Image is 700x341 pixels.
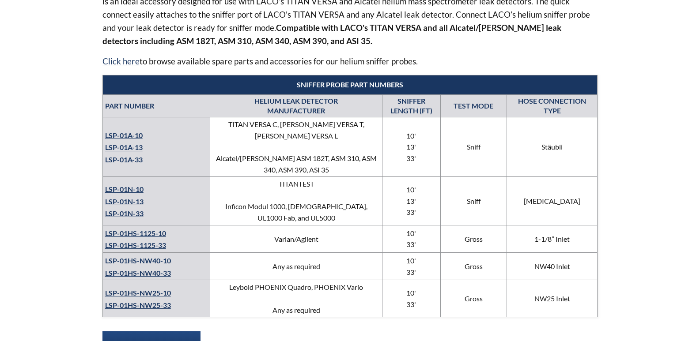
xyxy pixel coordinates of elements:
[382,280,440,317] td: 10' 33'
[382,253,440,280] td: 10' 33'
[105,209,144,217] a: LSP-01N-33
[105,301,171,309] a: LSP-01HS-NW25-33
[507,117,597,177] td: Stäubli
[210,177,382,225] td: TITANTEST Inficon Modul 1000, [DEMOGRAPHIC_DATA], UL1000 Fab, and UL5000
[210,225,382,252] td: Varian/Agilent
[102,56,140,66] a: Click here
[105,256,171,265] a: LSP-01HS-NW40-10
[440,117,507,177] td: Sniff
[382,177,440,225] td: 10' 13' 33'
[382,94,440,117] th: SNIFFER LENGTH (FT)
[210,253,382,280] td: Any as required
[105,131,143,139] a: LSP-01A-10
[102,75,598,94] th: SNIFFER PROBE PART NUMBERS
[105,241,166,249] a: LSP-01HS-1125-33
[102,22,561,46] strong: Compatible with LACO's TITAN VERSA and all Alcatel/[PERSON_NAME] leak detectors including ASM 182...
[102,55,598,68] p: to browse available spare parts and accessories for our helium sniffer probes.
[507,225,597,252] td: 1-1/8” Inlet
[440,94,507,117] td: TEST MODE
[105,269,171,277] a: LSP-01HS-NW40-33
[210,117,382,177] td: TITAN VERSA C, [PERSON_NAME] VERSA T, [PERSON_NAME] VERSA L Alcatel/[PERSON_NAME] ASM 182T, ASM 3...
[507,253,597,280] td: NW40 Inlet
[210,280,382,317] td: Leybold PHOENIX Quadro, PHOENIX Vario Any as required
[105,143,143,152] a: LSP-01A-13
[105,229,166,237] a: LSP-01HS-1125-10
[102,94,210,117] th: PART NUMBER
[507,94,597,117] th: HOSE CONNECTION TYPE
[440,280,507,317] td: Gross
[507,280,597,317] td: NW25 Inlet
[440,177,507,225] td: Sniff
[105,155,143,164] a: LSP-01A-33
[440,253,507,280] td: Gross
[507,177,597,225] td: [MEDICAL_DATA]
[105,185,144,193] a: LSP-01N-10
[210,94,382,117] th: HELIUM LEAK DETECTOR MANUFACTURER
[382,117,440,177] td: 10' 13' 33'
[105,289,171,297] a: LSP-01HS-NW25-10
[382,225,440,252] td: 10' 33'
[105,197,144,206] a: LSP-01N-13
[440,225,507,252] td: Gross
